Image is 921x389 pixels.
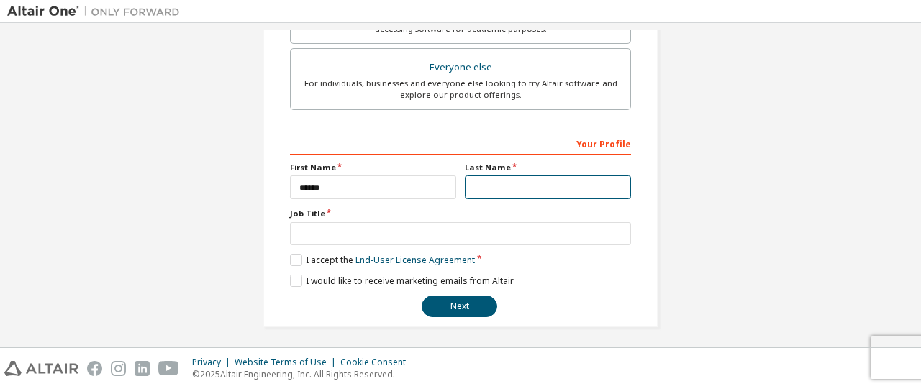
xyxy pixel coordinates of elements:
div: Cookie Consent [340,357,414,368]
img: altair_logo.svg [4,361,78,376]
img: Altair One [7,4,187,19]
label: I would like to receive marketing emails from Altair [290,275,514,287]
label: Last Name [465,162,631,173]
div: Everyone else [299,58,622,78]
img: facebook.svg [87,361,102,376]
img: instagram.svg [111,361,126,376]
label: I accept the [290,254,475,266]
label: First Name [290,162,456,173]
div: Your Profile [290,132,631,155]
div: For individuals, businesses and everyone else looking to try Altair software and explore our prod... [299,78,622,101]
img: linkedin.svg [135,361,150,376]
a: End-User License Agreement [355,254,475,266]
label: Job Title [290,208,631,219]
div: Website Terms of Use [235,357,340,368]
p: © 2025 Altair Engineering, Inc. All Rights Reserved. [192,368,414,380]
img: youtube.svg [158,361,179,376]
div: Privacy [192,357,235,368]
button: Next [422,296,497,317]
